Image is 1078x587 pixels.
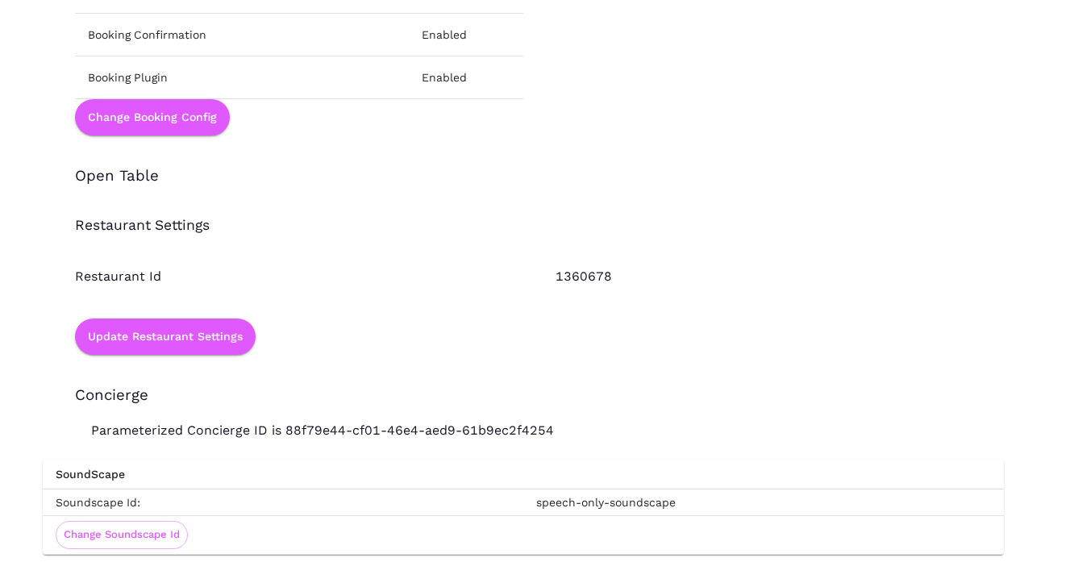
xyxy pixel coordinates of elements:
td: Booking Plugin [75,56,410,98]
td: Enabled [409,56,522,98]
td: Booking Confirmation [75,13,410,56]
th: SoundScape [43,460,1004,489]
button: Change Booking Config [75,99,230,135]
h4: Restaurant Settings [75,217,1004,235]
h3: Open Table [75,168,1004,185]
button: Update Restaurant Settings [75,318,256,355]
button: Change Soundscape Id [56,521,188,549]
td: Enabled [409,13,522,56]
td: speech-only-soundscape [523,489,1004,515]
div: 1360678 [523,235,1004,286]
td: Soundscape Id: [43,489,523,515]
p: Parameterized Concierge ID is 88f79e44-cf01-46e4-aed9-61b9ec2f4254 [43,405,1004,440]
h3: Concierge [43,355,148,405]
div: Restaurant Id [43,235,523,286]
